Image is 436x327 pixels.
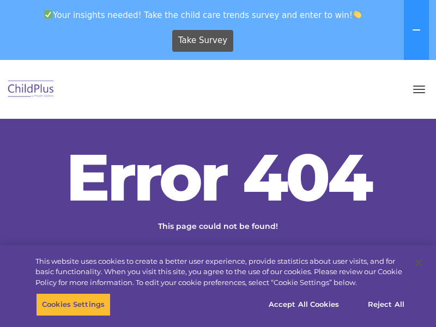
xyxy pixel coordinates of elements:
button: Cookies Settings [36,293,111,316]
a: Take Survey [172,30,234,52]
h2: Error 404 [55,144,381,210]
p: This page could not be found! [104,221,332,232]
span: Take Survey [178,31,227,50]
img: ✅ [44,10,52,19]
button: Accept All Cookies [263,293,345,316]
img: ChildPlus by Procare Solutions [5,77,57,102]
img: 👏 [353,10,361,19]
span: Your insights needed! Take the child care trends survey and enter to win! [4,4,402,26]
button: Reject All [352,293,420,316]
div: This website uses cookies to create a better user experience, provide statistics about user visit... [35,256,405,288]
button: Close [407,251,431,275]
